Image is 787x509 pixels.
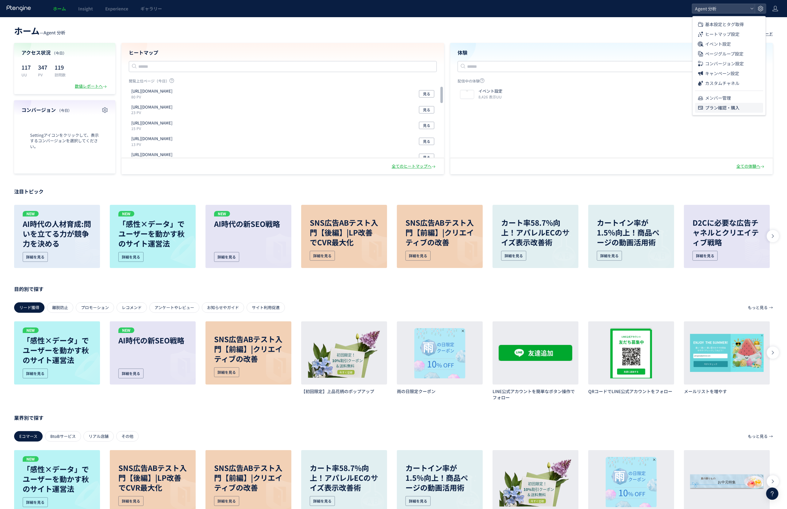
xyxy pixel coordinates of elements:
p: 配信中の体験 [458,78,766,86]
p: 13 PV [131,142,175,147]
p: カートイン率が1.5％向上！商品ページの動画活用術 [597,218,666,247]
span: コンバージョン設定 [705,59,744,69]
div: 詳細を見る [23,369,48,378]
img: image [444,230,483,268]
p: 「感性×データ」でユーザーを動かす秋のサイト運営法 [118,219,187,248]
p: 119 [55,62,66,72]
img: image [731,230,770,268]
div: BtoBサービス [45,431,81,442]
div: Eコマース [14,431,43,442]
div: 離脱防止 [47,302,73,313]
span: Insight [78,6,93,12]
span: 見る [423,138,430,145]
p: 閲覧上位ページ（今日） [129,78,437,86]
p: NEW [23,456,39,462]
p: カートイン率が1.5％向上！商品ページの動画活用術 [405,463,474,492]
div: リアル店舗 [83,431,114,442]
p: NEW [23,327,39,333]
div: 詳細を見る [23,497,48,507]
p: 注目トピック [14,186,773,196]
p: もっと見る [748,431,768,442]
p: SNS広告ABテスト入門【前編】|クリエイティブの改善 [214,463,283,492]
div: 数値レポートへ [75,83,108,89]
p: NEW [118,327,134,333]
span: ギャラリー [140,6,162,12]
p: 347 [38,62,47,72]
p: D2Cに必要な広告チャネルとクリエイティブ戦略 [693,218,761,247]
img: image [62,346,100,385]
div: 詳細を見る [597,251,622,261]
p: 80 PV [131,94,175,99]
p: SNS広告ABテスト入門【後編】|LP改善でCVR最大化 [118,463,187,492]
p: UU [21,72,31,77]
p: 117 [21,62,31,72]
p: SNS広告ABテスト入門【前編】|クリエイティブの改善 [214,334,283,364]
img: image [253,346,291,385]
button: 見る [419,138,434,145]
img: image [157,230,196,268]
div: 詳細を見る [214,252,239,262]
span: Agent 分析 [44,29,65,36]
p: 「感性×データ」でユーザーを動かす秋のサイト運営法 [23,464,91,494]
div: 詳細を見る [23,252,48,262]
span: 基本設定とタグ取得 [705,20,744,29]
p: 訪問数 [55,72,66,77]
div: お知らせやガイド [202,302,244,313]
p: もっと見る [748,302,768,313]
button: 見る [419,154,434,161]
div: 詳細を見る [214,496,239,506]
p: https://clients.itszai.jp/agent/career/login [131,152,172,158]
div: 詳細を見る [118,252,144,262]
button: 見る [419,90,434,98]
span: Settingアイコンをクリックして、表示するコンバージョンを選択してください。 [21,132,108,150]
span: イベント設定 [705,39,731,49]
h3: 【初回限定】上品花柄のポップアップ [301,388,387,394]
span: プラン確認・購入 [705,103,739,113]
p: カート率58.7%向上！アパレルECのサイズ表示改善術 [501,218,570,247]
p: イベント設定 [478,88,502,94]
p: NEW [23,211,39,216]
p: 23 PV [131,110,175,115]
div: 詳細を見る [405,251,431,261]
h3: LINE公式アカウントを簡単なボタン操作でフォロー [493,388,578,400]
span: ホーム [14,25,40,37]
h4: 体験 [458,49,766,56]
div: 詳細を見る [310,251,335,261]
p: AI時代の新SEO戦略 [214,219,283,229]
div: 詳細を見る [310,496,335,506]
h4: アクセス状況 [21,49,108,56]
p: 目的別で探す [14,284,773,294]
p: 業界別で探す [14,413,773,423]
img: image [636,230,674,268]
span: Agent 分析 [693,4,748,13]
h3: メールリストを増やす [684,388,770,394]
h4: ヒートマップ [129,49,437,56]
div: 詳細を見る [214,367,239,377]
img: image [157,346,196,385]
span: 見る [423,90,430,98]
i: 8,426 表示UU [478,94,502,99]
span: 見る [423,106,430,113]
span: 見る [423,122,430,129]
p: AI時代の人材育成:問いを立てる力が競争力を決める [23,219,91,248]
span: （今日） [52,50,67,55]
h4: コンバージョン [21,106,108,113]
div: リード獲得 [14,302,44,313]
p: SNS広告ABテスト入門【後編】|LP改善でCVR最大化 [310,218,378,247]
div: 詳細を見る [118,369,144,378]
span: メンバー管理 [705,93,731,103]
p: カート率58.7%向上！アパレルECのサイズ表示改善術 [310,463,378,492]
img: image [540,230,578,268]
span: Experience [105,6,128,12]
p: NEW [118,211,134,216]
p: NEW [214,211,230,216]
div: 詳細を見る [693,251,718,261]
span: キャンペーン設定 [705,69,739,78]
img: image [349,230,387,268]
p: AI時代の新SEO戦略 [118,335,187,345]
button: 見る [419,106,434,113]
p: https://clients.itszai.jp/agent/biz/dashboard [131,136,172,142]
span: 見る [423,154,430,161]
div: 詳細を見る [405,496,431,506]
div: 全てのヒートマップへ [392,163,437,169]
